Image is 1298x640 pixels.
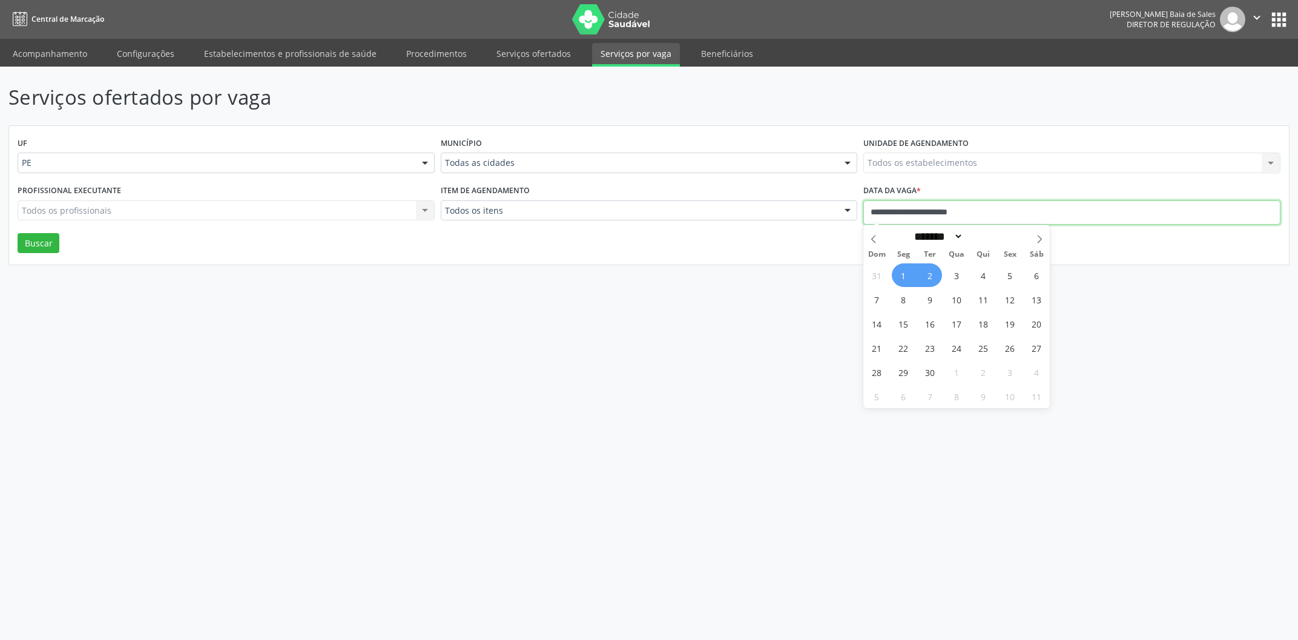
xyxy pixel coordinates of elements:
[892,312,915,335] span: Setembro 15, 2025
[1023,251,1050,259] span: Sáb
[945,288,969,311] span: Setembro 10, 2025
[972,312,995,335] span: Setembro 18, 2025
[972,384,995,408] span: Outubro 9, 2025
[22,157,410,169] span: PE
[8,82,905,113] p: Serviços ofertados por vaga
[18,233,59,254] button: Buscar
[1127,19,1216,30] span: Diretor de regulação
[945,263,969,287] span: Setembro 3, 2025
[998,360,1022,384] span: Outubro 3, 2025
[1025,336,1049,360] span: Setembro 27, 2025
[592,43,680,67] a: Serviços por vaga
[918,312,942,335] span: Setembro 16, 2025
[1025,312,1049,335] span: Setembro 20, 2025
[1110,9,1216,19] div: [PERSON_NAME] Baia de Sales
[972,263,995,287] span: Setembro 4, 2025
[441,134,482,153] label: Município
[18,134,27,153] label: UF
[441,182,530,200] label: Item de agendamento
[910,230,963,243] select: Month
[18,182,121,200] label: Profissional executante
[1025,288,1049,311] span: Setembro 13, 2025
[865,360,889,384] span: Setembro 28, 2025
[8,9,104,29] a: Central de Marcação
[863,182,921,200] label: Data da vaga
[998,312,1022,335] span: Setembro 19, 2025
[865,384,889,408] span: Outubro 5, 2025
[892,288,915,311] span: Setembro 8, 2025
[970,251,997,259] span: Qui
[943,251,970,259] span: Qua
[863,251,890,259] span: Dom
[892,263,915,287] span: Setembro 1, 2025
[445,157,833,169] span: Todas as cidades
[892,360,915,384] span: Setembro 29, 2025
[865,336,889,360] span: Setembro 21, 2025
[945,312,969,335] span: Setembro 17, 2025
[945,336,969,360] span: Setembro 24, 2025
[998,336,1022,360] span: Setembro 26, 2025
[917,251,943,259] span: Ter
[997,251,1023,259] span: Sex
[918,384,942,408] span: Outubro 7, 2025
[890,251,917,259] span: Seg
[918,288,942,311] span: Setembro 9, 2025
[196,43,385,64] a: Estabelecimentos e profissionais de saúde
[892,336,915,360] span: Setembro 22, 2025
[488,43,579,64] a: Serviços ofertados
[945,360,969,384] span: Outubro 1, 2025
[998,263,1022,287] span: Setembro 5, 2025
[865,288,889,311] span: Setembro 7, 2025
[918,336,942,360] span: Setembro 23, 2025
[863,134,969,153] label: Unidade de agendamento
[892,384,915,408] span: Outubro 6, 2025
[963,230,1003,243] input: Year
[945,384,969,408] span: Outubro 8, 2025
[693,43,762,64] a: Beneficiários
[1025,263,1049,287] span: Setembro 6, 2025
[972,288,995,311] span: Setembro 11, 2025
[998,384,1022,408] span: Outubro 10, 2025
[1268,9,1290,30] button: apps
[865,312,889,335] span: Setembro 14, 2025
[918,263,942,287] span: Setembro 2, 2025
[918,360,942,384] span: Setembro 30, 2025
[108,43,183,64] a: Configurações
[865,263,889,287] span: Agosto 31, 2025
[1025,384,1049,408] span: Outubro 11, 2025
[998,288,1022,311] span: Setembro 12, 2025
[972,360,995,384] span: Outubro 2, 2025
[31,14,104,24] span: Central de Marcação
[4,43,96,64] a: Acompanhamento
[1245,7,1268,32] button: 
[1220,7,1245,32] img: img
[1025,360,1049,384] span: Outubro 4, 2025
[445,205,833,217] span: Todos os itens
[972,336,995,360] span: Setembro 25, 2025
[1250,11,1263,24] i: 
[398,43,475,64] a: Procedimentos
